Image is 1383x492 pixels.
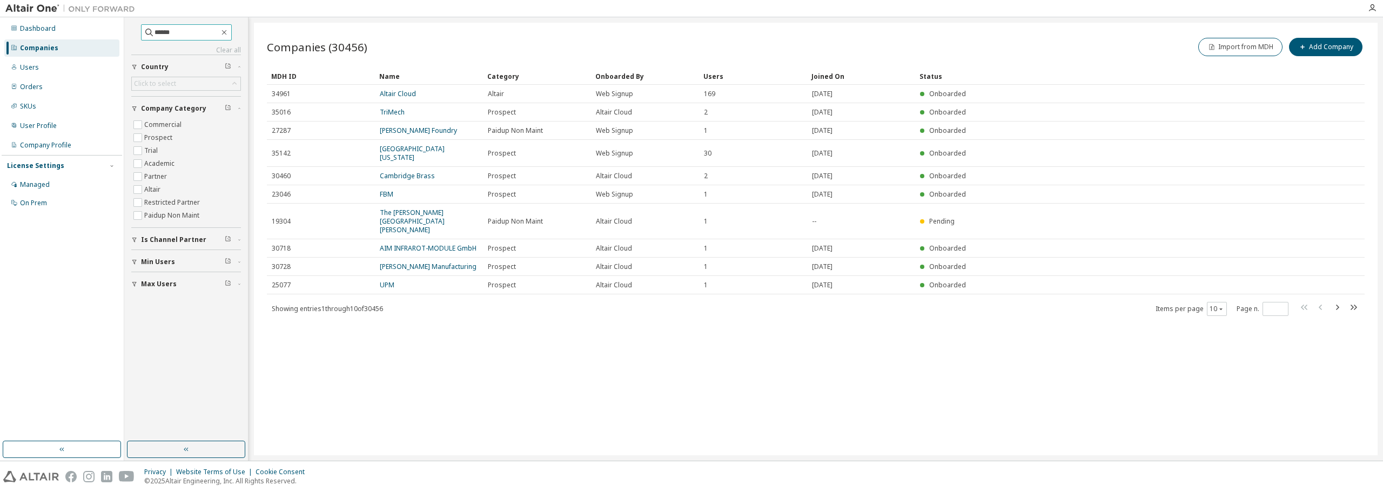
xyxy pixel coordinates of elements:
div: Onboarded By [595,68,695,85]
span: Min Users [141,258,175,266]
div: Users [20,63,39,72]
span: Clear filter [225,258,231,266]
div: Companies [20,44,58,52]
span: Web Signup [596,149,633,158]
img: youtube.svg [119,471,135,482]
div: MDH ID [271,68,371,85]
span: 1 [704,281,708,289]
span: Page n. [1237,302,1288,316]
span: 1 [704,217,708,226]
span: Company Category [141,104,206,113]
span: [DATE] [812,126,833,135]
span: [DATE] [812,281,833,289]
div: Website Terms of Use [176,468,256,476]
a: UPM [380,280,394,289]
div: Dashboard [20,24,56,33]
span: 1 [704,126,708,135]
a: Altair Cloud [380,89,416,98]
span: Max Users [141,280,177,288]
span: Onboarded [929,89,966,98]
div: User Profile [20,122,57,130]
span: 30460 [272,172,291,180]
span: Prospect [488,262,516,271]
span: Paidup Non Maint [488,126,543,135]
span: 1 [704,262,708,271]
span: Clear filter [225,63,231,71]
span: Clear filter [225,235,231,244]
button: Min Users [131,250,241,274]
span: Paidup Non Maint [488,217,543,226]
span: 30728 [272,262,291,271]
span: -- [812,217,816,226]
label: Partner [144,170,169,183]
label: Restricted Partner [144,196,202,209]
span: Pending [929,217,955,226]
span: Altair Cloud [596,172,632,180]
span: [DATE] [812,149,833,158]
span: Altair [488,90,504,98]
span: Onboarded [929,149,966,158]
span: Altair Cloud [596,244,632,253]
span: Prospect [488,108,516,117]
img: instagram.svg [83,471,95,482]
a: AIM INFRAROT-MODULE GmbH [380,244,476,253]
label: Prospect [144,131,174,144]
span: Web Signup [596,190,633,199]
label: Altair [144,183,163,196]
div: Privacy [144,468,176,476]
span: Showing entries 1 through 10 of 30456 [272,304,383,313]
span: Prospect [488,190,516,199]
span: [DATE] [812,90,833,98]
label: Trial [144,144,160,157]
span: Clear filter [225,280,231,288]
div: Joined On [811,68,911,85]
span: 169 [704,90,715,98]
span: 19304 [272,217,291,226]
button: 10 [1210,305,1224,313]
a: The [PERSON_NAME][GEOGRAPHIC_DATA][PERSON_NAME] [380,208,445,234]
span: 30 [704,149,711,158]
span: 35016 [272,108,291,117]
span: [DATE] [812,172,833,180]
button: Company Category [131,97,241,120]
span: 23046 [272,190,291,199]
a: FBM [380,190,393,199]
a: [PERSON_NAME] Foundry [380,126,457,135]
div: On Prem [20,199,47,207]
a: Clear all [131,46,241,55]
div: Status [919,68,1300,85]
span: Prospect [488,149,516,158]
span: 2 [704,108,708,117]
span: 34961 [272,90,291,98]
button: Import from MDH [1198,38,1283,56]
div: Click to select [132,77,240,90]
a: [GEOGRAPHIC_DATA][US_STATE] [380,144,445,162]
span: Onboarded [929,107,966,117]
span: Items per page [1156,302,1227,316]
span: 25077 [272,281,291,289]
span: [DATE] [812,262,833,271]
span: [DATE] [812,244,833,253]
div: Users [703,68,803,85]
span: [DATE] [812,190,833,199]
span: Altair Cloud [596,262,632,271]
button: Add Company [1289,38,1362,56]
span: Prospect [488,244,516,253]
div: License Settings [7,161,64,170]
a: Cambridge Brass [380,171,435,180]
div: Click to select [134,79,176,88]
span: Prospect [488,172,516,180]
span: Onboarded [929,171,966,180]
label: Commercial [144,118,184,131]
div: Orders [20,83,43,91]
div: Company Profile [20,141,71,150]
img: linkedin.svg [101,471,112,482]
span: Onboarded [929,280,966,289]
span: Clear filter [225,104,231,113]
div: Cookie Consent [256,468,311,476]
span: Altair Cloud [596,281,632,289]
span: 27287 [272,126,291,135]
div: Name [379,68,479,85]
img: facebook.svg [65,471,77,482]
span: Altair Cloud [596,217,632,226]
